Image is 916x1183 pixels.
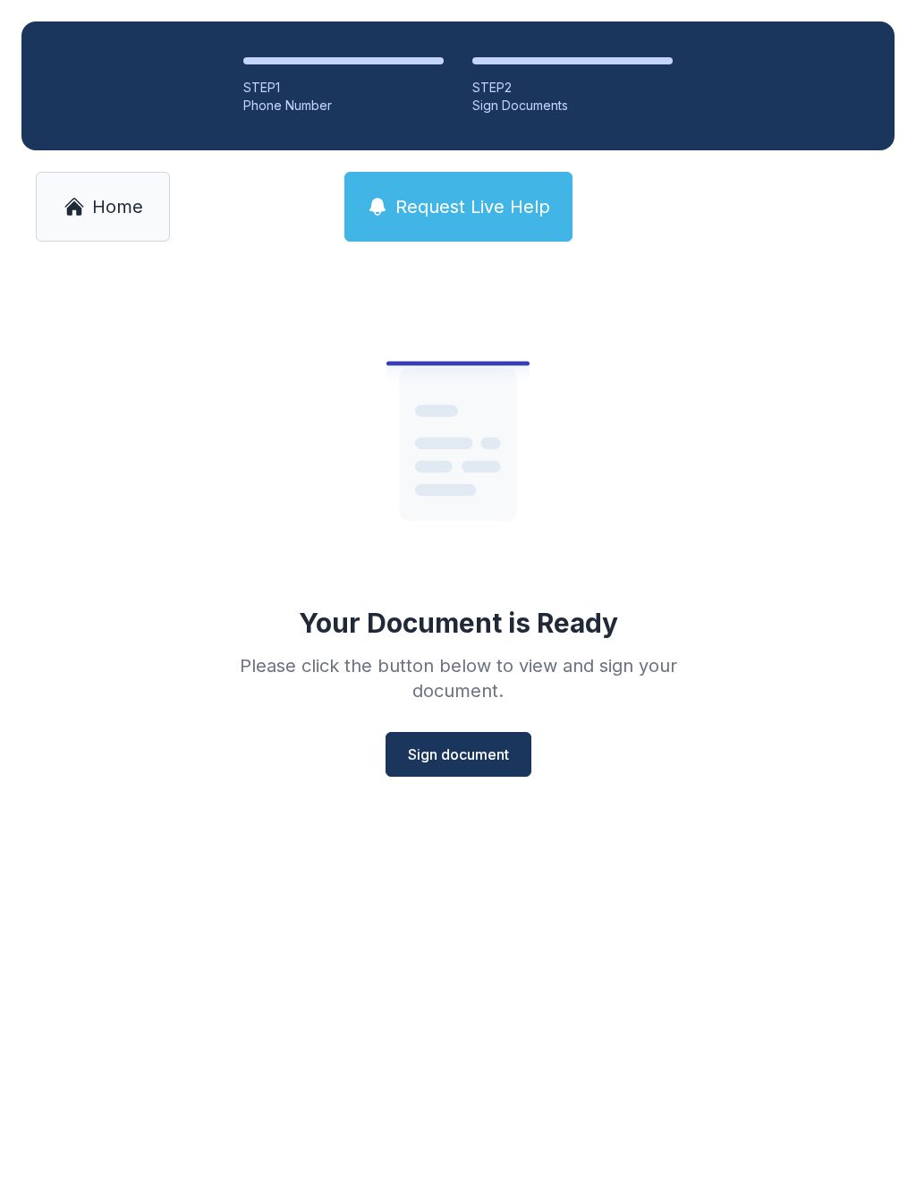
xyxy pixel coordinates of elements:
[299,607,618,639] div: Your Document is Ready
[243,79,444,97] div: STEP 1
[92,194,143,219] span: Home
[472,97,673,115] div: Sign Documents
[200,653,716,703] div: Please click the button below to view and sign your document.
[472,79,673,97] div: STEP 2
[395,194,550,219] span: Request Live Help
[408,744,509,765] span: Sign document
[243,97,444,115] div: Phone Number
